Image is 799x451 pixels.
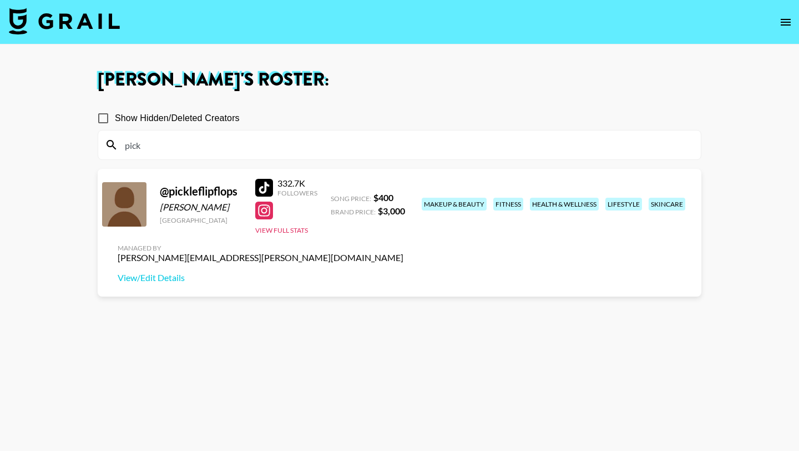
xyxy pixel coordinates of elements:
[331,208,376,216] span: Brand Price:
[605,198,642,211] div: lifestyle
[775,11,797,33] button: open drawer
[649,198,685,211] div: skincare
[118,252,403,263] div: [PERSON_NAME][EMAIL_ADDRESS][PERSON_NAME][DOMAIN_NAME]
[277,178,317,189] div: 332.7K
[331,194,371,203] span: Song Price:
[277,189,317,197] div: Followers
[530,198,599,211] div: health & wellness
[160,184,242,198] div: @ pickleflipflops
[115,112,240,125] span: Show Hidden/Deleted Creators
[118,136,694,154] input: Search by User Name
[160,216,242,224] div: [GEOGRAPHIC_DATA]
[160,202,242,213] div: [PERSON_NAME]
[98,71,701,89] h1: [PERSON_NAME] 's Roster:
[118,272,403,283] a: View/Edit Details
[255,226,308,234] button: View Full Stats
[373,192,393,203] strong: $ 400
[493,198,523,211] div: fitness
[422,198,487,211] div: makeup & beauty
[378,206,405,216] strong: $ 3,000
[9,8,120,34] img: Grail Talent
[118,244,403,252] div: Managed By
